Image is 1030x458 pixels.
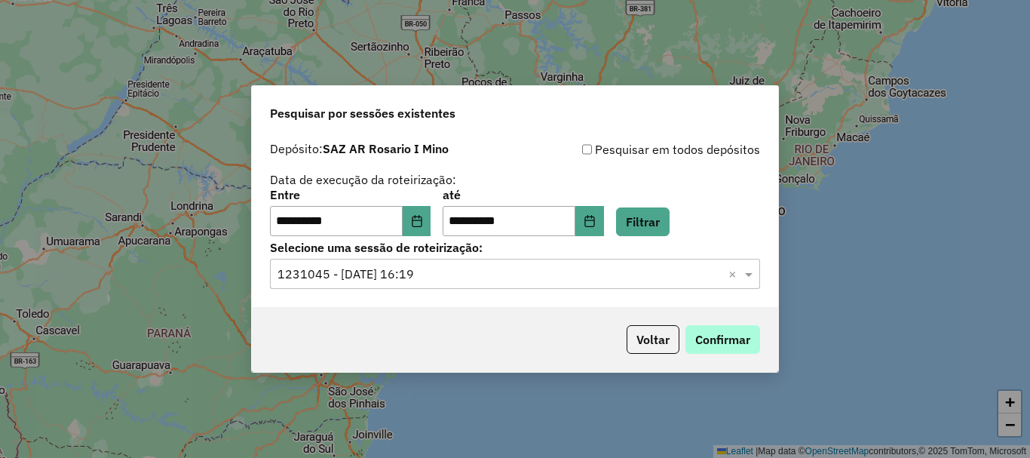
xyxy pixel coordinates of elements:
button: Choose Date [575,206,604,236]
span: Clear all [728,265,741,283]
span: Pesquisar por sessões existentes [270,104,455,122]
button: Voltar [627,325,679,354]
div: Pesquisar em todos depósitos [515,140,760,158]
button: Filtrar [616,207,670,236]
button: Choose Date [403,206,431,236]
label: Selecione uma sessão de roteirização: [270,238,760,257]
label: Entre [270,186,431,204]
label: até [443,186,603,204]
strong: SAZ AR Rosario I Mino [323,141,449,156]
button: Confirmar [685,325,760,354]
label: Depósito: [270,140,449,158]
label: Data de execução da roteirização: [270,171,456,189]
